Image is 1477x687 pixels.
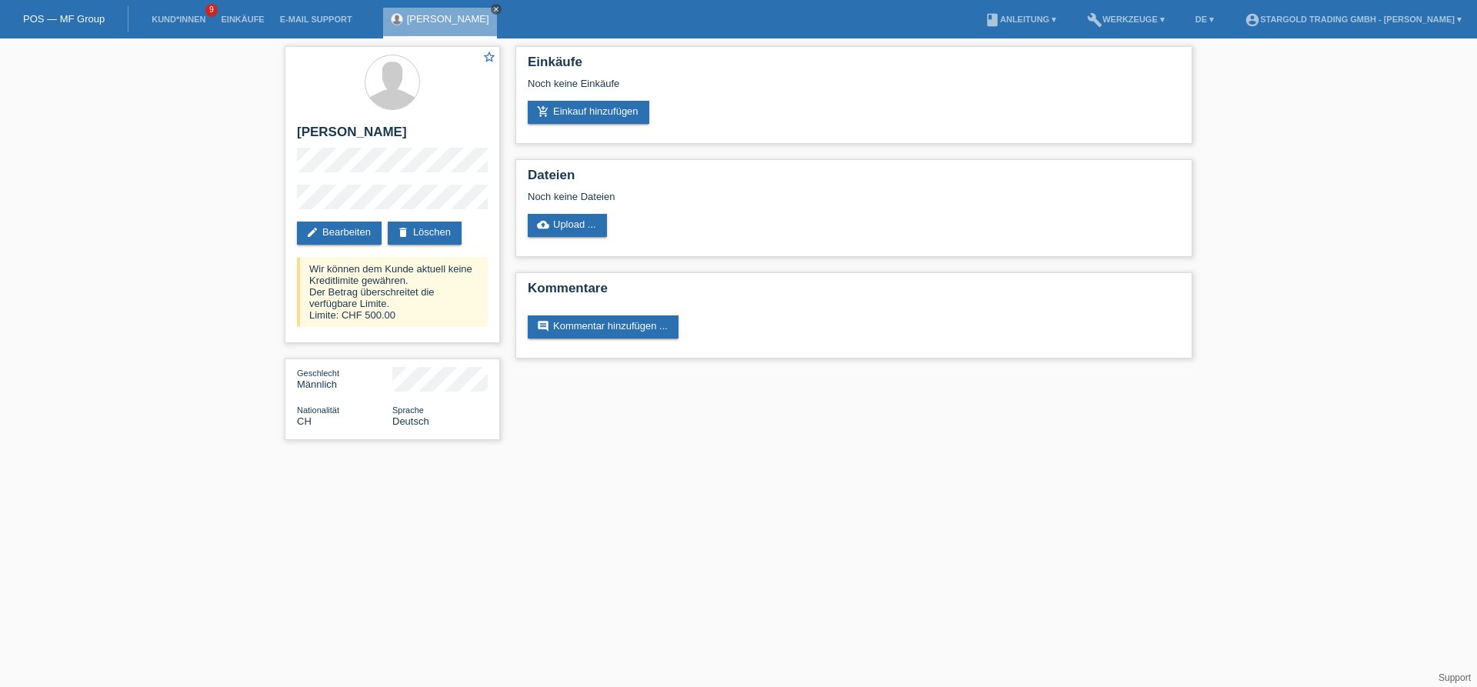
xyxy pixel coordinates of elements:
[528,78,1180,101] div: Noch keine Einkäufe
[1188,15,1222,24] a: DE ▾
[297,369,339,378] span: Geschlecht
[297,222,382,245] a: editBearbeiten
[297,367,392,390] div: Männlich
[528,191,998,202] div: Noch keine Dateien
[985,12,1000,28] i: book
[1245,12,1260,28] i: account_circle
[297,415,312,427] span: Schweiz
[528,281,1180,304] h2: Kommentare
[297,405,339,415] span: Nationalität
[392,415,429,427] span: Deutsch
[297,257,488,327] div: Wir können dem Kunde aktuell keine Kreditlimite gewähren. Der Betrag überschreitet die verfügbare...
[23,13,105,25] a: POS — MF Group
[482,50,496,64] i: star_border
[492,5,500,13] i: close
[397,226,409,238] i: delete
[977,15,1064,24] a: bookAnleitung ▾
[537,218,549,231] i: cloud_upload
[144,15,213,24] a: Kund*innen
[388,222,462,245] a: deleteLöschen
[407,13,489,25] a: [PERSON_NAME]
[482,50,496,66] a: star_border
[1079,15,1172,24] a: buildWerkzeuge ▾
[528,315,678,338] a: commentKommentar hinzufügen ...
[528,101,649,124] a: add_shopping_cartEinkauf hinzufügen
[1439,672,1471,683] a: Support
[528,168,1180,191] h2: Dateien
[528,214,607,237] a: cloud_uploadUpload ...
[205,4,218,17] span: 9
[491,4,502,15] a: close
[213,15,272,24] a: Einkäufe
[537,105,549,118] i: add_shopping_cart
[1237,15,1469,24] a: account_circleStargold Trading GmbH - [PERSON_NAME] ▾
[537,320,549,332] i: comment
[392,405,424,415] span: Sprache
[528,55,1180,78] h2: Einkäufe
[272,15,360,24] a: E-Mail Support
[306,226,318,238] i: edit
[297,125,488,148] h2: [PERSON_NAME]
[1087,12,1102,28] i: build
